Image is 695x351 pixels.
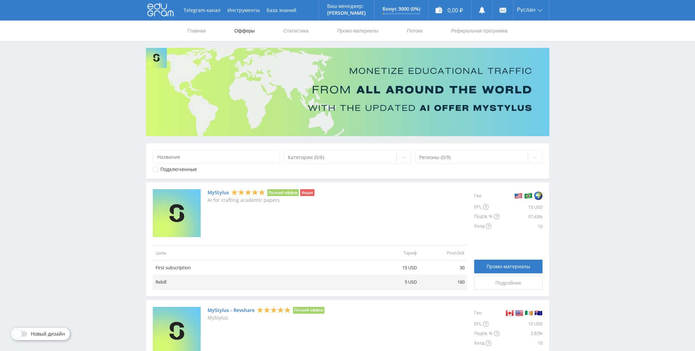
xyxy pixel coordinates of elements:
[327,3,366,9] p: Ваш менеджер:
[336,21,379,41] a: Промо-материалы
[474,338,499,348] div: Холд
[474,319,499,329] div: EPL
[208,190,229,195] a: MyStylus
[474,329,499,338] div: Подтв. %
[231,189,265,196] div: 5 Stars
[31,331,65,337] span: Новый дизайн
[495,280,521,286] span: Подробнее
[383,6,420,12] p: Бонус 3000 (0%)
[208,197,315,203] p: AI for crafting academic papers
[419,260,467,275] td: 30
[451,21,508,41] a: Реферальная программа
[499,221,543,231] div: 10
[257,306,291,313] div: 5 Stars
[153,150,280,164] input: Название
[517,7,535,12] span: Руслан
[146,48,549,136] img: Banner
[474,260,543,273] a: Промо-материалы
[267,189,299,196] li: Лучший оффер
[327,10,366,16] p: [PERSON_NAME]
[234,21,256,41] a: Офферы
[153,275,372,289] td: Rebill
[372,260,419,275] td: 15 USD
[474,212,499,221] div: Подтв. %
[153,189,201,237] img: MyStylus
[153,245,372,260] td: Цель
[293,307,325,314] li: Лучший оффер
[499,212,543,221] div: 97.43%
[474,202,499,212] div: EPL
[208,315,325,321] p: MyStylus
[499,338,543,348] div: 10
[474,276,543,290] a: Подробнее
[372,245,419,260] td: Тариф
[499,202,543,212] div: 13 USD
[406,21,423,41] a: Потоки
[499,329,543,338] div: 2.82%
[499,319,543,329] div: 10 USD
[474,221,499,231] div: Холд
[160,167,197,172] div: Подключенные
[372,275,419,289] td: 5 USD
[419,275,467,289] td: 180
[187,21,206,41] a: Главная
[486,264,530,269] span: Промо-материалы
[208,308,255,313] a: MyStylus - Revshare
[474,307,499,319] div: Гео
[153,260,372,275] td: First subscription
[300,189,314,196] li: Акция
[474,189,499,202] div: Гео
[419,245,467,260] td: Postclick
[283,21,309,41] a: Статистика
